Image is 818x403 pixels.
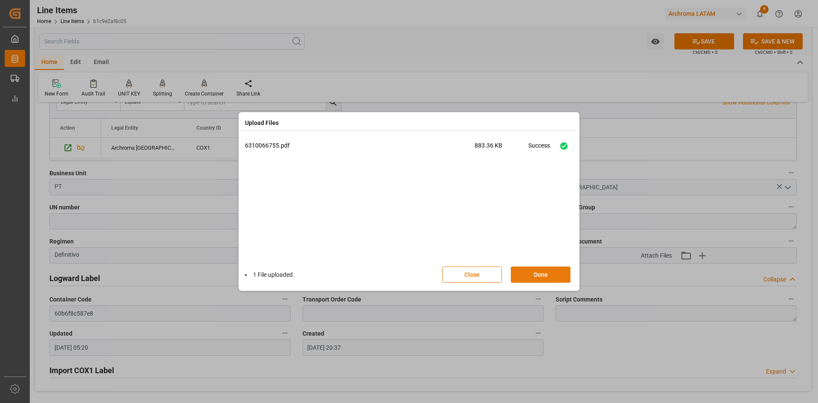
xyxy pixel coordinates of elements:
[245,119,279,128] h4: Upload Files
[528,141,550,156] div: Success
[245,270,294,279] li: 1 File uploaded.
[475,141,528,156] span: 883.36 KB
[245,141,475,150] p: 6310066755.pdf
[442,267,502,283] button: Close
[511,267,570,283] button: Done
